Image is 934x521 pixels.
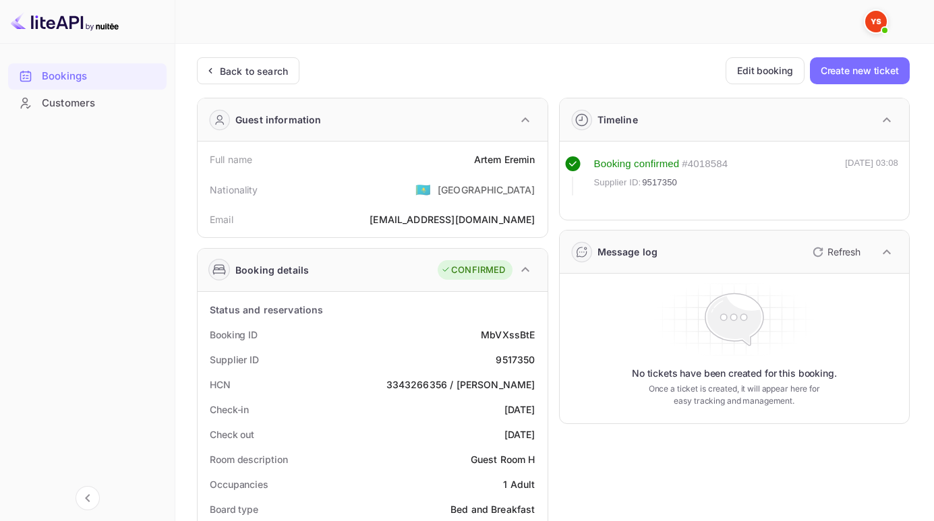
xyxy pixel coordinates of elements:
p: Once a ticket is created, it will appear here for easy tracking and management. [641,383,827,407]
div: Guest Room H [471,452,535,466]
div: Booking details [235,263,309,277]
div: Email [210,212,233,226]
a: Bookings [8,63,167,88]
a: Customers [8,90,167,115]
img: Yandex Support [865,11,887,32]
div: Timeline [597,113,638,127]
div: [DATE] [504,402,535,417]
div: Room description [210,452,287,466]
div: Check out [210,427,254,441]
span: Supplier ID: [594,176,641,189]
button: Create new ticket [810,57,910,84]
p: Refresh [827,245,860,259]
div: Back to search [220,64,288,78]
div: [GEOGRAPHIC_DATA] [438,183,535,197]
div: [EMAIL_ADDRESS][DOMAIN_NAME] [370,212,535,226]
div: Message log [597,245,658,259]
div: # 4018584 [682,156,728,172]
div: Booking ID [210,328,258,342]
div: Occupancies [210,477,268,491]
div: [DATE] 03:08 [845,156,898,195]
div: 9517350 [496,353,535,367]
img: LiteAPI logo [11,11,119,32]
div: 3343266356 / [PERSON_NAME] [386,377,535,392]
div: Nationality [210,183,258,197]
div: Bookings [42,69,160,84]
button: Refresh [805,241,866,263]
span: 9517350 [642,176,677,189]
div: MbVXssBtE [481,328,535,342]
div: CONFIRMED [441,264,505,277]
div: Guest information [235,113,322,127]
div: Customers [42,96,160,111]
div: 1 Adult [503,477,535,491]
div: Board type [210,502,258,516]
div: Bookings [8,63,167,90]
div: Check-in [210,402,249,417]
div: Bed and Breakfast [450,502,535,516]
button: Edit booking [726,57,805,84]
div: [DATE] [504,427,535,441]
p: No tickets have been created for this booking. [632,367,837,380]
div: Artem Eremin [474,152,535,166]
div: Status and reservations [210,303,323,317]
button: Collapse navigation [76,486,100,510]
div: Customers [8,90,167,117]
div: Booking confirmed [594,156,680,172]
div: Full name [210,152,252,166]
div: HCN [210,377,231,392]
div: Supplier ID [210,353,259,367]
span: United States [415,177,431,202]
